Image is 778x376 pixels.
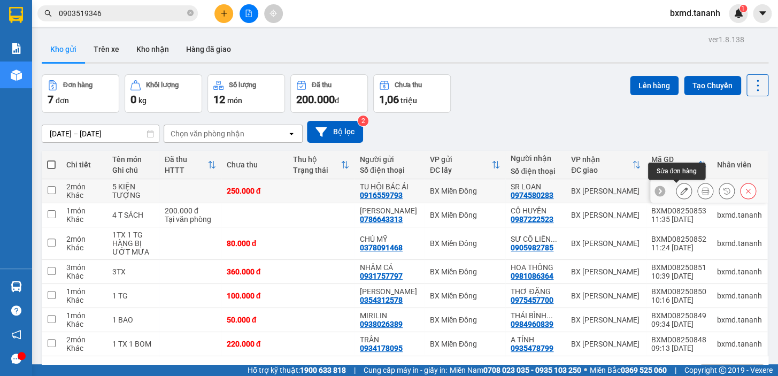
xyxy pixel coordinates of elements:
[651,272,706,280] div: 10:39 [DATE]
[112,182,154,199] div: 5 KIỆN TƯỢNG
[651,263,706,272] div: BXMD08250851
[66,344,102,352] div: Khác
[66,235,102,243] div: 2 món
[112,267,154,276] div: 3TX
[430,187,500,195] div: BX Miền Đông
[511,182,560,191] div: SR LOAN
[112,239,154,256] div: HÀNG BỊ ƯỚT MƯA
[511,263,560,272] div: HOA THÔNG
[66,160,102,169] div: Chi tiết
[373,74,451,113] button: Chưa thu1,06 triệu
[300,366,346,374] strong: 1900 633 818
[227,239,283,248] div: 80.000 đ
[708,34,744,45] div: ver 1.8.138
[42,36,85,62] button: Kho gửi
[112,211,154,219] div: 4 T SÁCH
[11,281,22,292] img: warehouse-icon
[112,340,154,348] div: 1 TX 1 BOM
[227,96,242,105] span: món
[651,344,706,352] div: 09:13 [DATE]
[360,335,419,344] div: TRÂN
[430,340,500,348] div: BX Miền Đông
[44,10,52,17] span: search
[360,206,419,215] div: HOÀNG ANH
[165,215,216,224] div: Tại văn phòng
[360,311,419,320] div: MIRILIN
[293,155,341,164] div: Thu hộ
[213,93,225,106] span: 12
[511,296,553,304] div: 0975457700
[511,272,553,280] div: 0981086364
[551,235,557,243] span: ...
[128,36,178,62] button: Kho nhận
[138,96,147,105] span: kg
[740,5,747,12] sup: 1
[661,6,729,20] span: bxmd.tananh
[146,81,179,89] div: Khối lượng
[584,368,587,372] span: ⚪️
[245,10,252,17] span: file-add
[511,335,560,344] div: A TÍNH
[358,116,368,126] sup: 2
[734,9,743,18] img: icon-new-feature
[293,166,341,174] div: Trạng thái
[214,4,233,23] button: plus
[360,166,419,174] div: Số điện thoại
[287,129,296,138] svg: open
[66,320,102,328] div: Khác
[741,5,745,12] span: 1
[360,320,403,328] div: 0938026389
[651,311,706,320] div: BXMD08250849
[566,151,646,179] th: Toggle SortBy
[430,155,491,164] div: VP gửi
[758,9,767,18] span: caret-down
[360,272,403,280] div: 0931757797
[66,263,102,272] div: 3 món
[511,311,560,320] div: THÁI BÌNH LONG
[220,10,228,17] span: plus
[430,211,500,219] div: BX Miền Đông
[66,182,102,191] div: 2 món
[165,166,207,174] div: HTTT
[571,316,641,324] div: BX [PERSON_NAME]
[571,211,641,219] div: BX [PERSON_NAME]
[227,291,283,300] div: 100.000 đ
[290,74,368,113] button: Đã thu200.000đ
[717,211,762,219] div: bxmd.tananh
[651,320,706,328] div: 09:34 [DATE]
[651,296,706,304] div: 10:16 [DATE]
[360,182,419,191] div: TU HỘI BÁC ÁI
[571,291,641,300] div: BX [PERSON_NAME]
[112,155,154,164] div: Tên món
[227,160,283,169] div: Chưa thu
[42,125,159,142] input: Select a date range.
[63,81,93,89] div: Đơn hàng
[66,191,102,199] div: Khác
[9,7,23,23] img: logo-vxr
[511,287,560,296] div: THƠ ĐẶNG
[85,36,128,62] button: Trên xe
[269,10,277,17] span: aim
[590,364,667,376] span: Miền Bắc
[66,215,102,224] div: Khác
[229,81,256,89] div: Số lượng
[717,160,762,169] div: Nhân viên
[125,74,202,113] button: Khối lượng0kg
[395,81,422,89] div: Chưa thu
[112,316,154,324] div: 1 BAO
[66,272,102,280] div: Khác
[430,166,491,174] div: ĐC lấy
[296,93,335,106] span: 200.000
[187,10,194,16] span: close-circle
[511,344,553,352] div: 0935478799
[719,366,726,374] span: copyright
[66,206,102,215] div: 1 món
[400,96,417,105] span: triệu
[360,344,403,352] div: 0934178095
[112,231,154,239] div: 1TX 1 TG
[425,151,505,179] th: Toggle SortBy
[227,267,283,276] div: 360.000 đ
[288,151,355,179] th: Toggle SortBy
[430,267,500,276] div: BX Miền Đông
[360,263,419,272] div: NHÂM CÁ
